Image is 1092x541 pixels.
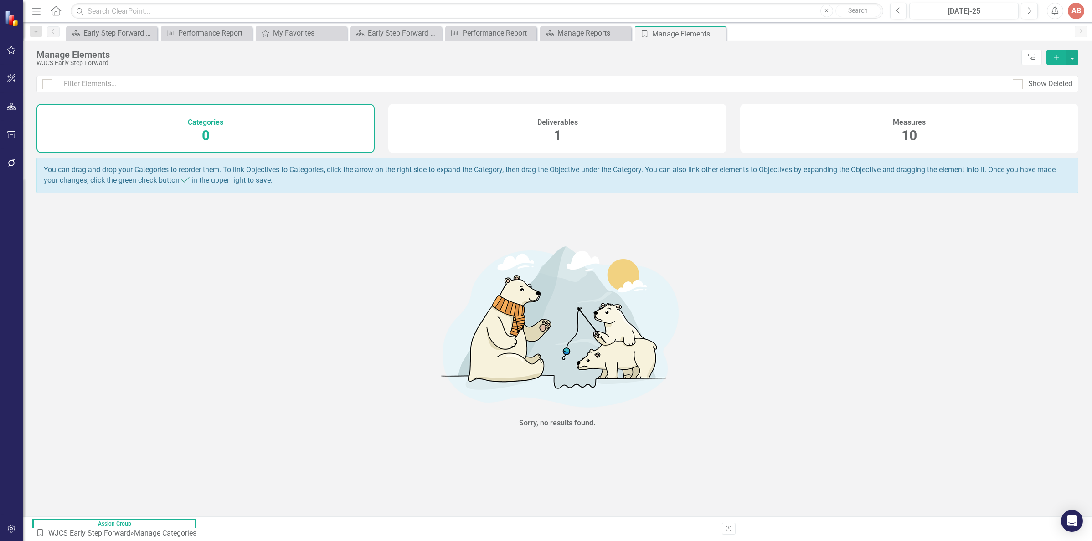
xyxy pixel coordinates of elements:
div: WJCS Early Step Forward [36,60,1017,66]
div: Manage Elements [652,28,724,40]
a: Early Step Forward Landing Page [68,27,155,39]
div: Manage Elements [36,50,1017,60]
a: Early Step Forward Landing Page [353,27,439,39]
div: Performance Report [178,27,250,39]
span: Search [848,7,868,14]
input: Search ClearPoint... [71,3,883,19]
a: My Favorites [258,27,345,39]
h4: Deliverables [537,118,578,127]
button: [DATE]-25 [909,3,1019,19]
div: Early Step Forward Landing Page [83,27,155,39]
input: Filter Elements... [58,76,1007,92]
h4: Measures [893,118,926,127]
span: 1 [554,128,561,143]
div: My Favorites [273,27,345,39]
a: Performance Report [448,27,534,39]
div: Performance Report [463,27,534,39]
div: Manage Reports [557,27,629,39]
a: Performance Report [163,27,250,39]
div: [DATE]-25 [912,6,1015,17]
a: Manage Reports [542,27,629,39]
div: Sorry, no results found. [519,418,596,429]
div: Early Step Forward Landing Page [368,27,439,39]
div: » Manage Categories [36,528,200,539]
button: AB [1068,3,1084,19]
img: ClearPoint Strategy [5,10,21,26]
div: Open Intercom Messenger [1061,510,1083,532]
span: Assign Group [32,519,196,528]
a: WJCS Early Step Forward [48,529,130,537]
span: 10 [901,128,917,143]
img: No results found [421,234,694,416]
h4: Categories [188,118,223,127]
div: You can drag and drop your Categories to reorder them. To link Objectives to Categories, click th... [36,158,1078,193]
button: Search [835,5,881,17]
span: 0 [202,128,210,143]
div: Show Deleted [1028,79,1072,89]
